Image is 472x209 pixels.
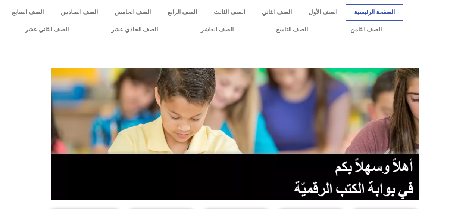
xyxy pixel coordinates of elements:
a: الصف السادس [52,4,106,21]
a: الصف الثالث [205,4,253,21]
a: الصف التاسع [255,21,329,38]
a: الصف الحادي عشر [90,21,179,38]
a: الصف الثاني عشر [4,21,90,38]
a: الصف الرابع [159,4,205,21]
a: الصف الخامس [106,4,159,21]
a: الصف العاشر [179,21,255,38]
a: الصفحة الرئيسية [346,4,403,21]
a: الصف السابع [4,4,52,21]
a: الصف الثامن [329,21,403,38]
a: الصف الثاني [253,4,300,21]
a: الصف الأول [300,4,346,21]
